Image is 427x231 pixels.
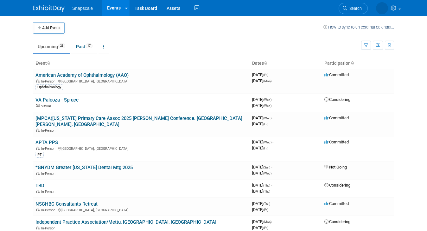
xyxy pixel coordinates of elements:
span: [DATE] [252,78,271,83]
span: (Fri) [263,122,268,126]
span: Considering [324,219,350,224]
span: [DATE] [252,72,270,77]
img: Michael Yablonowitz [376,2,388,14]
span: [DATE] [252,97,273,102]
span: (Thu) [263,190,270,193]
span: (Mon) [263,220,271,224]
div: Ophthalmology [35,84,63,90]
span: (Wed) [263,116,271,120]
img: In-Person Event [36,129,40,132]
a: Upcoming23 [33,41,70,53]
span: - [272,219,273,224]
a: Sort by Participation Type [351,61,354,66]
a: (MPCA)[US_STATE] Primary Care Assoc 2025 [PERSON_NAME] Conference. [GEOGRAPHIC_DATA][PERSON_NAME]... [35,115,242,127]
img: In-Person Event [36,208,40,211]
a: TBD [35,183,44,188]
span: (Sun) [263,166,270,169]
span: Virtual [41,104,53,108]
span: [DATE] [252,115,273,120]
div: [GEOGRAPHIC_DATA], [GEOGRAPHIC_DATA] [35,146,247,151]
a: VA Palooza - Spruce [35,97,79,103]
img: In-Person Event [36,172,40,175]
th: Dates [250,58,322,69]
span: Committed [324,140,349,144]
span: (Fri) [263,226,268,230]
img: In-Person Event [36,226,40,229]
span: Committed [324,72,349,77]
span: [DATE] [252,225,268,230]
span: Not Going [324,165,347,169]
div: [GEOGRAPHIC_DATA], [GEOGRAPHIC_DATA] [35,78,247,83]
span: - [272,140,273,144]
span: In-Person [41,190,57,194]
img: In-Person Event [36,79,40,82]
span: In-Person [41,226,57,230]
span: [DATE] [252,201,272,206]
span: [DATE] [252,171,271,175]
span: (Wed) [263,172,271,175]
a: American Academy of Ophthalmology (AAO) [35,72,129,78]
a: Search [339,3,368,14]
span: [DATE] [252,122,268,126]
div: PT [35,152,44,158]
img: In-Person Event [36,190,40,193]
a: APTA PPS [35,140,58,145]
span: Considering [324,183,350,188]
span: (Wed) [263,104,271,108]
span: Snapscale [72,6,93,11]
span: - [272,115,273,120]
img: In-Person Event [36,147,40,150]
a: Independent Practice Association/Mettu, [GEOGRAPHIC_DATA], [GEOGRAPHIC_DATA] [35,219,216,225]
span: [DATE] [252,146,268,150]
a: Sort by Event Name [47,61,50,66]
span: [DATE] [252,165,272,169]
span: In-Person [41,79,57,83]
span: In-Person [41,172,57,176]
span: Committed [324,115,349,120]
span: [DATE] [252,219,273,224]
span: Committed [324,201,349,206]
a: Sort by Start Date [264,61,267,66]
span: (Wed) [263,98,271,102]
span: (Thu) [263,202,270,206]
button: Add Event [33,22,65,34]
span: - [271,183,272,188]
span: [DATE] [252,207,268,212]
a: NSCHBC Consultants Retreat [35,201,98,207]
span: In-Person [41,147,57,151]
span: Considering [324,97,350,102]
span: - [271,165,272,169]
span: In-Person [41,208,57,212]
span: Search [347,6,362,11]
span: (Fri) [263,147,268,150]
a: How to sync to an external calendar... [323,25,394,30]
span: (Thu) [263,184,270,187]
span: [DATE] [252,183,272,188]
span: (Fri) [263,73,268,77]
span: - [272,97,273,102]
span: (Mon) [263,79,271,83]
a: Past17 [71,41,97,53]
span: 23 [58,43,65,48]
img: ExhibitDay [33,5,65,12]
img: Virtual Event [36,104,40,107]
span: (Fri) [263,208,268,212]
span: 17 [86,43,92,48]
span: - [271,201,272,206]
span: [DATE] [252,189,270,194]
div: [GEOGRAPHIC_DATA], [GEOGRAPHIC_DATA] [35,207,247,212]
th: Event [33,58,250,69]
span: In-Person [41,129,57,133]
th: Participation [322,58,394,69]
span: [DATE] [252,140,273,144]
span: [DATE] [252,103,271,108]
span: (Wed) [263,141,271,144]
a: *GNYDM Greater [US_STATE] Dental Mtg 2025 [35,165,133,170]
